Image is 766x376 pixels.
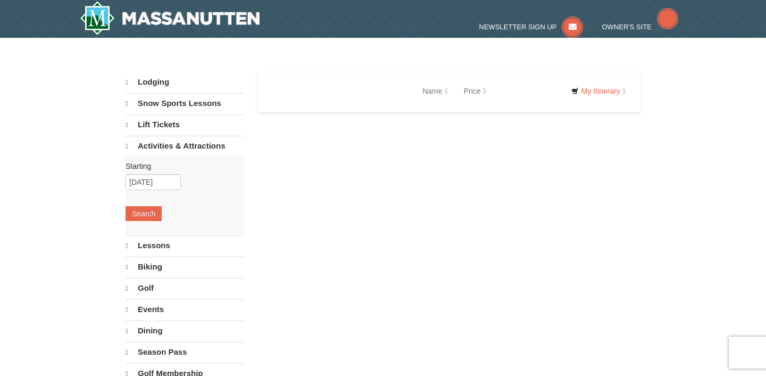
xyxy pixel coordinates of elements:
a: Lodging [126,72,244,92]
a: Lift Tickets [126,115,244,135]
label: Starting [126,161,236,171]
a: Name [414,80,455,102]
a: Activities & Attractions [126,136,244,156]
a: Price [456,80,494,102]
a: Biking [126,257,244,277]
a: Season Pass [126,342,244,362]
a: Dining [126,321,244,341]
a: Events [126,299,244,320]
span: Owner's Site [602,23,652,31]
a: Newsletter Sign Up [479,23,584,31]
a: Golf [126,278,244,298]
span: Newsletter Sign Up [479,23,557,31]
a: My Itinerary [564,83,632,99]
button: Search [126,206,162,221]
a: Owner's Site [602,23,679,31]
a: Massanutten Resort [80,1,260,35]
img: Massanutten Resort Logo [80,1,260,35]
a: Snow Sports Lessons [126,93,244,113]
a: Lessons [126,235,244,256]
